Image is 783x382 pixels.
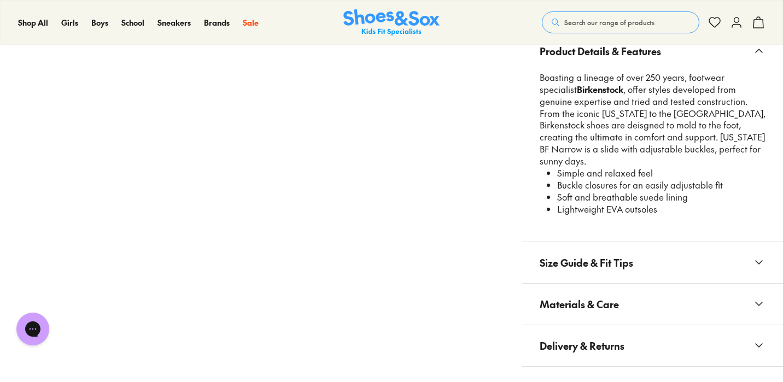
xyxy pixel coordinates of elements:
[11,309,55,349] iframe: Gorgias live chat messenger
[522,325,783,366] button: Delivery & Returns
[557,191,766,203] li: Soft and breathable suede lining
[157,17,191,28] a: Sneakers
[564,17,655,27] span: Search our range of products
[577,83,623,95] strong: Birkenstock
[542,11,699,33] button: Search our range of products
[540,330,624,362] span: Delivery & Returns
[61,17,78,28] a: Girls
[540,72,766,167] p: Boasting a lineage of over 250 years, footwear specialist , offer styles developed from genuine e...
[540,35,661,67] span: Product Details & Features
[243,17,259,28] a: Sale
[18,17,48,28] a: Shop All
[204,17,230,28] a: Brands
[343,9,440,36] img: SNS_Logo_Responsive.svg
[343,9,440,36] a: Shoes & Sox
[557,203,766,215] li: Lightweight EVA outsoles
[557,179,766,191] li: Buckle closures for an easily adjustable fit
[522,31,783,72] button: Product Details & Features
[540,288,619,320] span: Materials & Care
[522,284,783,325] button: Materials & Care
[557,167,766,179] li: Simple and relaxed feel
[522,242,783,283] button: Size Guide & Fit Tips
[540,246,633,279] span: Size Guide & Fit Tips
[91,17,108,28] a: Boys
[121,17,144,28] a: School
